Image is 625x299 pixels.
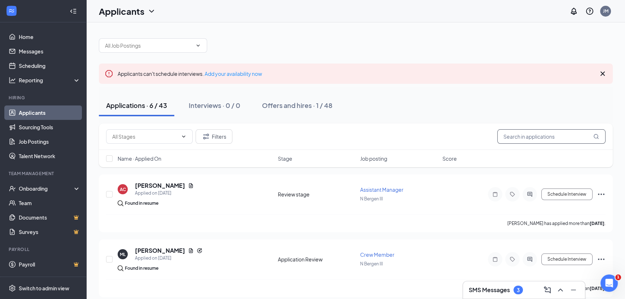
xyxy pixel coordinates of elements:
[590,286,604,291] b: [DATE]
[555,284,566,296] button: ChevronUp
[9,246,79,252] div: Payroll
[508,191,517,197] svg: Tag
[118,265,123,271] img: search.bf7aa3482b7795d4f01b.svg
[9,77,16,84] svg: Analysis
[118,200,123,206] img: search.bf7aa3482b7795d4f01b.svg
[541,253,593,265] button: Schedule Interview
[8,7,15,14] svg: WorkstreamLogo
[181,134,187,139] svg: ChevronDown
[120,251,126,257] div: ML
[135,255,202,262] div: Applied on [DATE]
[19,196,80,210] a: Team
[491,256,499,262] svg: Note
[597,255,606,264] svg: Ellipses
[360,155,387,162] span: Job posting
[603,8,608,14] div: JM
[278,191,356,198] div: Review stage
[196,129,232,144] button: Filter Filters
[19,257,80,272] a: PayrollCrown
[189,101,240,110] div: Interviews · 0 / 0
[543,286,552,294] svg: ComposeMessage
[600,274,618,292] iframe: Intercom live chat
[556,286,565,294] svg: ChevronUp
[585,7,594,16] svg: QuestionInfo
[568,284,579,296] button: Minimize
[120,186,126,192] div: AC
[497,129,606,144] input: Search in applications
[525,256,534,262] svg: ActiveChat
[195,43,201,48] svg: ChevronDown
[9,95,79,101] div: Hiring
[19,285,69,292] div: Switch to admin view
[19,120,80,134] a: Sourcing Tools
[19,149,80,163] a: Talent Network
[9,285,16,292] svg: Settings
[442,155,457,162] span: Score
[360,196,383,201] span: N Bergen III
[569,7,578,16] svg: Notifications
[615,274,621,280] span: 1
[19,134,80,149] a: Job Postings
[135,182,185,190] h5: [PERSON_NAME]
[19,225,80,239] a: SurveysCrown
[125,265,158,272] div: Found in resume
[508,256,517,262] svg: Tag
[262,101,332,110] div: Offers and hires · 1 / 48
[597,190,606,199] svg: Ellipses
[147,7,156,16] svg: ChevronDown
[118,70,262,77] span: Applicants can't schedule interviews.
[70,8,77,15] svg: Collapse
[491,191,499,197] svg: Note
[197,248,202,253] svg: Reapply
[99,5,144,17] h1: Applicants
[507,220,606,226] p: [PERSON_NAME] has applied more than .
[105,42,192,49] input: All Job Postings
[9,170,79,177] div: Team Management
[135,247,185,255] h5: [PERSON_NAME]
[19,58,80,73] a: Scheduling
[205,70,262,77] a: Add your availability now
[118,155,161,162] span: Name · Applied On
[598,69,607,78] svg: Cross
[360,251,394,258] span: Crew Member
[525,191,534,197] svg: ActiveChat
[278,256,356,263] div: Application Review
[593,134,599,139] svg: MagnifyingGlass
[19,30,80,44] a: Home
[541,188,593,200] button: Schedule Interview
[125,200,158,207] div: Found in resume
[106,101,167,110] div: Applications · 6 / 43
[135,190,194,197] div: Applied on [DATE]
[517,287,520,293] div: 3
[19,185,74,192] div: Onboarding
[9,185,16,192] svg: UserCheck
[19,44,80,58] a: Messages
[188,248,194,253] svg: Document
[278,155,292,162] span: Stage
[105,69,113,78] svg: Error
[469,286,510,294] h3: SMS Messages
[188,183,194,188] svg: Document
[360,261,383,266] span: N Bergen III
[19,77,81,84] div: Reporting
[542,284,553,296] button: ComposeMessage
[360,186,403,193] span: Assistant Manager
[590,221,604,226] b: [DATE]
[202,132,210,141] svg: Filter
[569,286,578,294] svg: Minimize
[19,105,80,120] a: Applicants
[19,210,80,225] a: DocumentsCrown
[112,133,178,140] input: All Stages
